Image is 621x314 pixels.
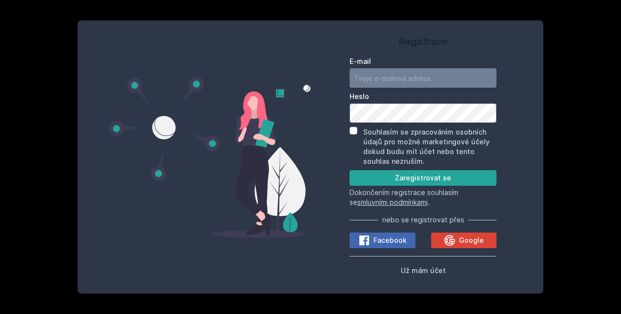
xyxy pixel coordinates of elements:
button: Zaregistrovat se [350,170,497,186]
input: Tvoje e-mailová adresa [350,68,497,88]
button: Facebook [350,233,415,248]
a: smluvními podmínkami [357,198,428,206]
span: Už mám účet [401,266,446,275]
p: Dokončením registrace souhlasím se . [350,188,497,207]
label: Heslo [350,92,497,101]
span: nebo se registrovat přes [382,215,464,225]
label: Souhlasím se zpracováním osobních údajů pro možné marketingové účely dokud budu mít účet nebo ten... [363,128,490,165]
label: E-mail [350,57,497,66]
span: Facebook [373,235,407,245]
button: Už mám účet [401,264,446,276]
h1: Registrace [350,34,497,49]
button: Google [431,233,497,248]
span: Google [459,235,484,245]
